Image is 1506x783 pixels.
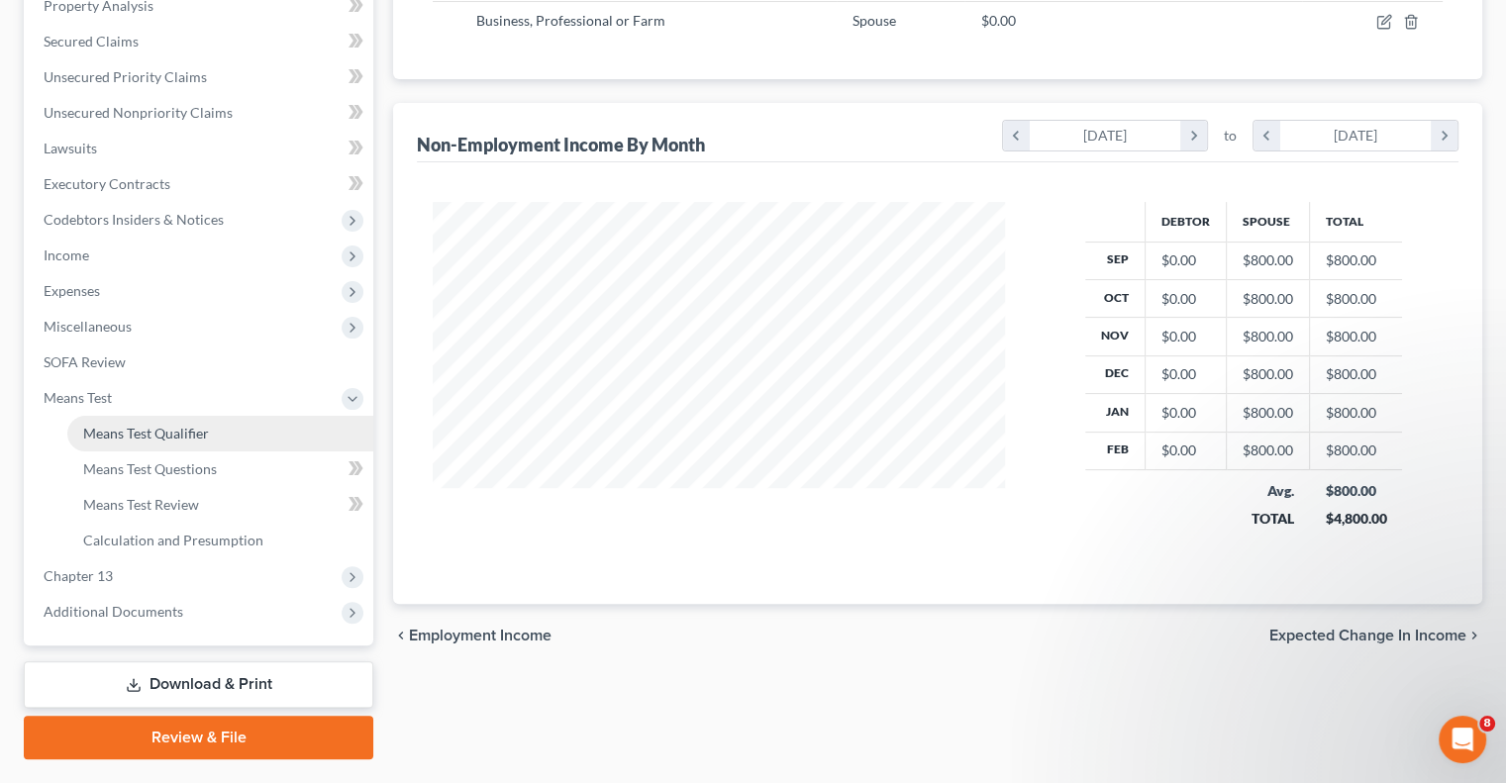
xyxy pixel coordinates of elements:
[1226,202,1309,242] th: Spouse
[1309,394,1402,432] td: $800.00
[1243,364,1293,384] div: $800.00
[44,104,233,121] span: Unsecured Nonpriority Claims
[1325,481,1386,501] div: $800.00
[41,382,332,403] div: Form Preview Helper
[44,603,183,620] span: Additional Documents
[1243,440,1293,460] div: $800.00
[1309,355,1402,393] td: $800.00
[83,460,217,477] span: Means Test Questions
[44,211,224,228] span: Codebtors Insiders & Notices
[67,487,373,523] a: Means Test Review
[83,532,263,548] span: Calculation and Presumption
[28,95,373,131] a: Unsecured Nonpriority Claims
[29,327,367,366] button: Search for help
[1085,394,1146,432] th: Jan
[1242,481,1293,501] div: Avg.
[67,451,373,487] a: Means Test Questions
[40,141,356,174] p: Hi there!
[1161,327,1210,346] div: $0.00
[1243,327,1293,346] div: $800.00
[1161,250,1210,270] div: $0.00
[269,32,309,71] img: Profile image for Emma
[1466,628,1482,643] i: chevron_right
[1243,289,1293,309] div: $800.00
[28,59,373,95] a: Unsecured Priority Claims
[41,337,160,357] span: Search for help
[409,628,552,643] span: Employment Income
[41,455,332,497] div: Statement of Financial Affairs - Gross Yearly Income (Other)
[341,32,376,67] div: Close
[28,131,373,166] a: Lawsuits
[1003,121,1030,150] i: chevron_left
[1161,403,1210,423] div: $0.00
[1309,318,1402,355] td: $800.00
[41,249,331,270] div: Send us a message
[83,496,199,513] span: Means Test Review
[1269,628,1466,643] span: Expected Change in Income
[44,318,132,335] span: Miscellaneous
[1309,202,1402,242] th: Total
[44,175,170,192] span: Executory Contracts
[20,233,376,308] div: Send us a messageWe typically reply in a few hours
[40,45,154,62] img: logo
[264,601,396,680] button: Help
[476,12,665,29] span: Business, Professional or Farm
[41,513,332,554] div: Statement of Financial Affairs - Attorney or Credit Counseling Fees
[29,505,367,562] div: Statement of Financial Affairs - Attorney or Credit Counseling Fees
[28,166,373,202] a: Executory Contracts
[417,133,705,156] div: Non-Employment Income By Month
[24,716,373,759] a: Review & File
[28,344,373,380] a: SOFA Review
[1030,121,1181,150] div: [DATE]
[44,140,97,156] span: Lawsuits
[393,628,552,643] button: chevron_left Employment Income
[83,425,209,441] span: Means Test Qualifier
[67,416,373,451] a: Means Test Qualifier
[1085,355,1146,393] th: Dec
[67,523,373,558] a: Calculation and Presumption
[44,68,207,85] span: Unsecured Priority Claims
[232,32,271,71] img: Profile image for Lindsey
[1224,126,1237,146] span: to
[1180,121,1207,150] i: chevron_right
[1085,279,1146,317] th: Oct
[1243,250,1293,270] div: $800.00
[44,353,126,370] span: SOFA Review
[29,447,367,505] div: Statement of Financial Affairs - Gross Yearly Income (Other)
[1085,242,1146,279] th: Sep
[1309,432,1402,469] td: $800.00
[1243,403,1293,423] div: $800.00
[41,419,332,440] div: Attorney's Disclosure of Compensation
[29,374,367,411] div: Form Preview Helper
[393,628,409,643] i: chevron_left
[164,650,233,664] span: Messages
[1242,509,1293,529] div: TOTAL
[194,32,234,71] img: Profile image for James
[1269,628,1482,643] button: Expected Change in Income chevron_right
[44,650,88,664] span: Home
[1161,289,1210,309] div: $0.00
[1085,432,1146,469] th: Feb
[1309,279,1402,317] td: $800.00
[44,282,100,299] span: Expenses
[1325,509,1386,529] div: $4,800.00
[1145,202,1226,242] th: Debtor
[1431,121,1457,150] i: chevron_right
[980,12,1015,29] span: $0.00
[132,601,263,680] button: Messages
[29,411,367,447] div: Attorney's Disclosure of Compensation
[1309,242,1402,279] td: $800.00
[44,567,113,584] span: Chapter 13
[1280,121,1432,150] div: [DATE]
[1085,318,1146,355] th: Nov
[1439,716,1486,763] iframe: Intercom live chat
[24,661,373,708] a: Download & Print
[1161,440,1210,460] div: $0.00
[1161,364,1210,384] div: $0.00
[1479,716,1495,732] span: 8
[44,33,139,49] span: Secured Claims
[41,270,331,291] div: We typically reply in a few hours
[1254,121,1280,150] i: chevron_left
[28,24,373,59] a: Secured Claims
[853,12,896,29] span: Spouse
